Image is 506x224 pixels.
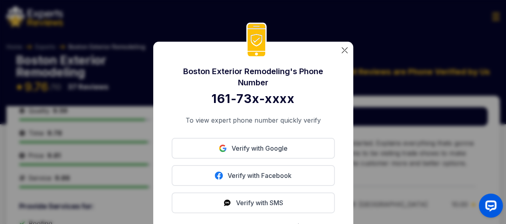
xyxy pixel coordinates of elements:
[172,66,335,88] div: Boston Exterior Remodeling 's Phone Number
[246,22,267,58] img: phoneIcon
[172,165,335,186] button: Verify with Facebook
[172,192,335,213] button: Verify with SMS
[172,91,335,106] div: 161-73x-xxxx
[472,190,506,224] iframe: OpenWidget widget
[172,115,335,125] p: To view expert phone number quickly verify
[342,47,348,53] img: categoryImgae
[172,138,335,159] a: Verify with Google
